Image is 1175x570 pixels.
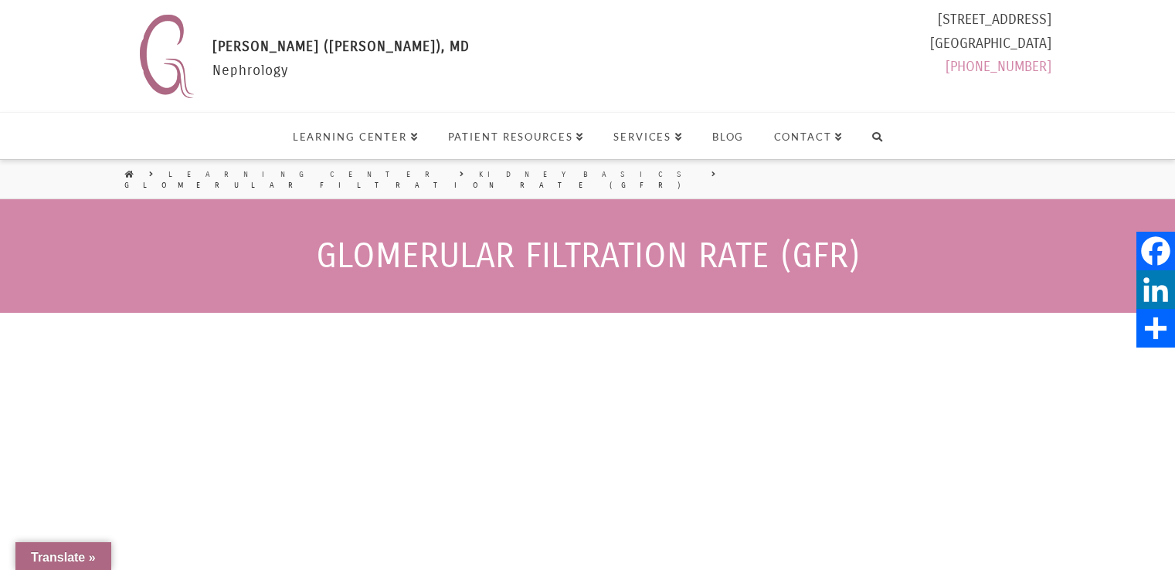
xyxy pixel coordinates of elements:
[774,132,844,142] span: Contact
[697,113,759,159] a: Blog
[613,132,683,142] span: Services
[212,38,470,55] span: [PERSON_NAME] ([PERSON_NAME]), MD
[293,132,419,142] span: Learning Center
[598,113,697,159] a: Services
[1136,232,1175,270] a: Facebook
[930,8,1051,85] div: [STREET_ADDRESS] [GEOGRAPHIC_DATA]
[479,169,696,180] a: Kidney Basics
[712,132,745,142] span: Blog
[124,180,688,191] a: Glomerular Filtration Rate (GFR)
[1136,270,1175,309] a: LinkedIn
[31,551,96,564] span: Translate »
[433,113,599,159] a: Patient Resources
[759,113,857,159] a: Contact
[132,8,201,104] img: Nephrology
[448,132,584,142] span: Patient Resources
[946,58,1051,75] a: [PHONE_NUMBER]
[277,113,433,159] a: Learning Center
[168,169,444,180] a: Learning Center
[212,35,470,104] div: Nephrology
